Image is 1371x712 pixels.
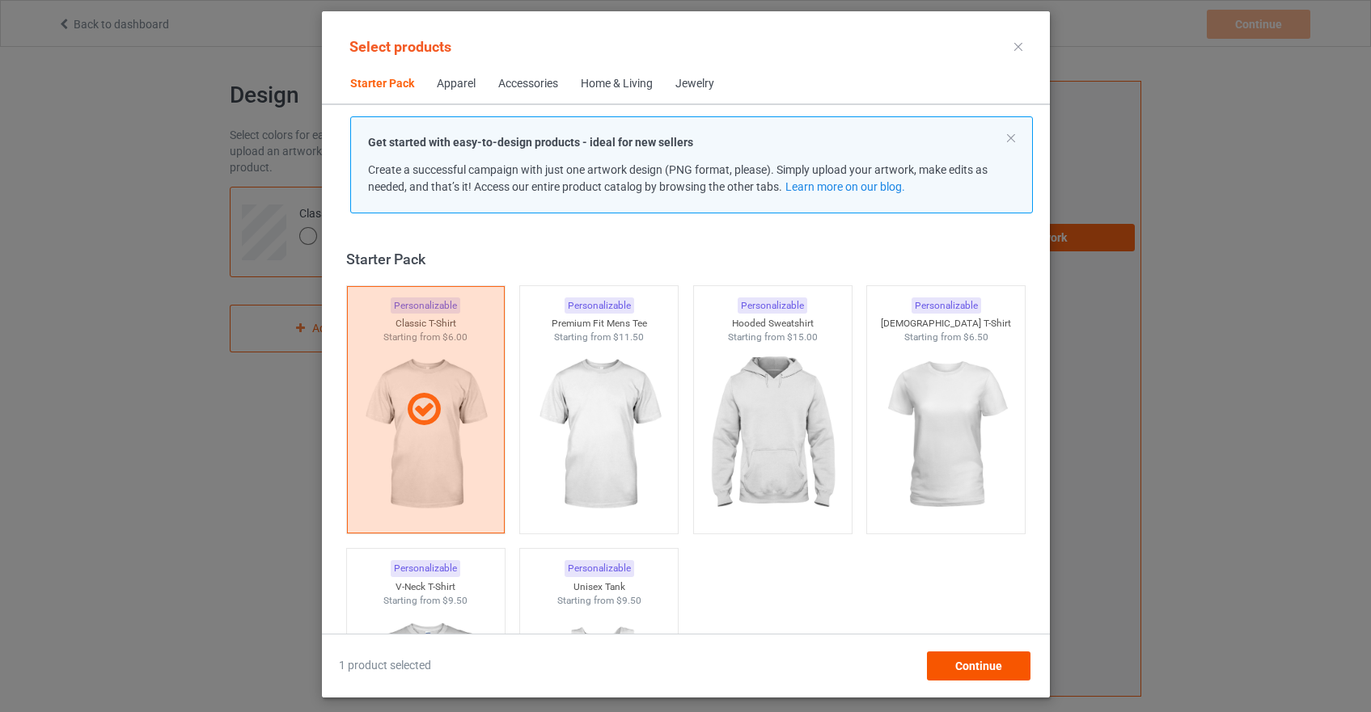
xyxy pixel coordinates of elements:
span: 1 product selected [339,658,431,674]
img: regular.jpg [700,344,844,525]
div: Unisex Tank [520,580,678,594]
div: Accessories [498,76,558,92]
span: $11.50 [613,331,644,343]
div: Starter Pack [345,250,1032,268]
div: Premium Fit Mens Tee [520,317,678,331]
span: $9.50 [616,595,641,606]
span: Create a successful campaign with just one artwork design (PNG format, please). Simply upload you... [368,163,988,193]
a: Learn more on our blog. [785,180,904,193]
span: Continue [954,659,1001,672]
div: Personalizable [391,560,460,577]
span: $15.00 [786,331,817,343]
div: Apparel [437,76,476,92]
div: Personalizable [564,560,633,577]
img: regular.jpg [874,344,1018,525]
div: Continue [926,651,1030,680]
div: Personalizable [911,297,980,314]
span: Starter Pack [339,65,425,103]
strong: Get started with easy-to-design products - ideal for new sellers [368,136,693,149]
div: Starting from [346,594,504,608]
span: $9.50 [442,595,468,606]
div: V-Neck T-Shirt [346,580,504,594]
div: Personalizable [738,297,807,314]
div: [DEMOGRAPHIC_DATA] T-Shirt [867,317,1025,331]
div: Home & Living [581,76,653,92]
span: Select products [349,38,451,55]
span: $6.50 [963,331,988,343]
img: regular.jpg [527,344,671,525]
div: Starting from [693,331,851,344]
div: Personalizable [564,297,633,314]
div: Starting from [867,331,1025,344]
div: Starting from [520,331,678,344]
div: Starting from [520,594,678,608]
div: Hooded Sweatshirt [693,317,851,331]
div: Jewelry [675,76,714,92]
